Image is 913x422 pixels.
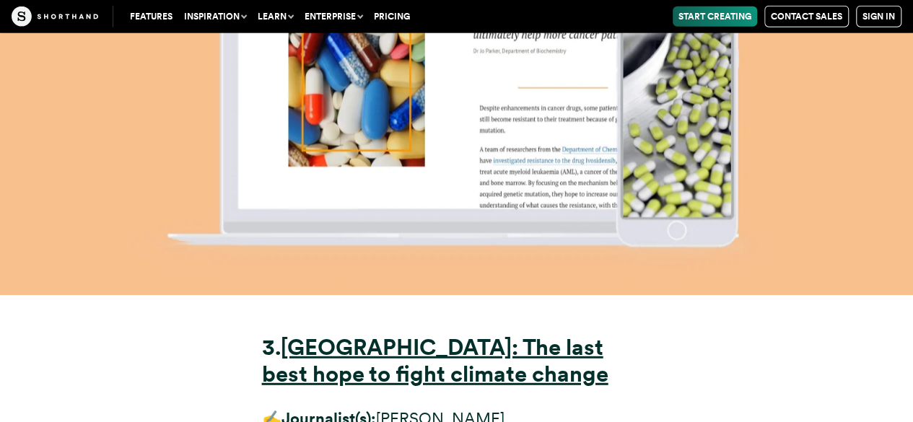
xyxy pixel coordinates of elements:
button: Enterprise [299,6,368,27]
img: The Craft [12,6,98,27]
a: Sign in [856,6,901,27]
a: Pricing [368,6,416,27]
a: Features [124,6,178,27]
a: Start Creating [673,6,757,27]
button: Inspiration [178,6,252,27]
button: Learn [252,6,299,27]
a: Contact Sales [764,6,849,27]
a: [GEOGRAPHIC_DATA]: The last best hope to fight climate change [262,334,608,387]
strong: 3. [262,334,281,361]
